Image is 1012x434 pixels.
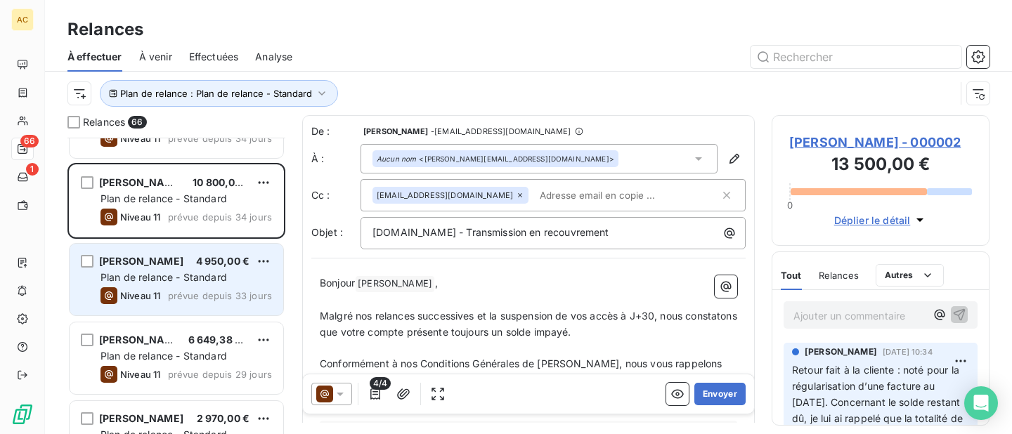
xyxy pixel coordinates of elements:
[435,277,438,289] span: ,
[819,270,859,281] span: Relances
[377,191,513,199] span: [EMAIL_ADDRESS][DOMAIN_NAME]
[120,133,160,144] span: Niveau 11
[139,50,172,64] span: À venir
[100,350,227,362] span: Plan de relance - Standard
[67,50,122,64] span: À effectuer
[372,226,609,238] span: [DOMAIN_NAME] - Transmission en recouvrement
[197,412,250,424] span: 2 970,00 €
[100,80,338,107] button: Plan de relance : Plan de relance - Standard
[377,154,416,164] em: Aucun nom
[168,211,272,223] span: prévue depuis 34 jours
[168,133,272,144] span: prévue depuis 34 jours
[168,369,272,380] span: prévue depuis 29 jours
[781,270,802,281] span: Tout
[377,154,614,164] div: <[PERSON_NAME][EMAIL_ADDRESS][DOMAIN_NAME]>
[431,127,571,136] span: - [EMAIL_ADDRESS][DOMAIN_NAME]
[67,138,285,434] div: grid
[320,357,730,402] span: Conformément à nos Conditions Générales de [PERSON_NAME], nous vous rappelons que la prestation e...
[100,271,227,283] span: Plan de relance - Standard
[363,127,428,136] span: [PERSON_NAME]
[830,212,932,228] button: Déplier le détail
[120,290,160,301] span: Niveau 11
[320,277,355,289] span: Bonjour
[356,276,434,292] span: [PERSON_NAME]
[120,369,160,380] span: Niveau 11
[876,264,944,287] button: Autres
[83,115,125,129] span: Relances
[311,124,361,138] span: De :
[534,185,696,206] input: Adresse email en copie ...
[255,50,292,64] span: Analyse
[805,346,877,358] span: [PERSON_NAME]
[11,8,34,31] div: AC
[20,135,39,147] span: 66
[883,348,933,356] span: [DATE] 10:34
[320,310,740,338] span: Malgré nos relances successives et la suspension de vos accès à J+30, nous constatons que votre c...
[694,383,746,405] button: Envoyer
[99,412,183,424] span: [PERSON_NAME]
[168,290,272,301] span: prévue depuis 33 jours
[789,152,972,180] h3: 13 500,00 €
[100,192,227,204] span: Plan de relance - Standard
[11,403,34,426] img: Logo LeanPay
[189,50,239,64] span: Effectuées
[787,199,793,211] span: 0
[128,116,146,129] span: 66
[751,46,961,68] input: Rechercher
[67,17,143,42] h3: Relances
[370,377,391,390] span: 4/4
[120,211,160,223] span: Niveau 11
[99,255,183,267] span: [PERSON_NAME]
[311,226,343,238] span: Objet :
[193,176,251,188] span: 10 800,00 €
[99,176,183,188] span: [PERSON_NAME]
[99,334,183,346] span: [PERSON_NAME]
[188,334,255,346] span: 6 649,38 CHF
[789,133,972,152] span: [PERSON_NAME] - 000002
[120,88,312,99] span: Plan de relance : Plan de relance - Standard
[311,188,361,202] label: Cc :
[26,163,39,176] span: 1
[834,213,911,228] span: Déplier le détail
[311,152,361,166] label: À :
[964,386,998,420] div: Open Intercom Messenger
[196,255,250,267] span: 4 950,00 €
